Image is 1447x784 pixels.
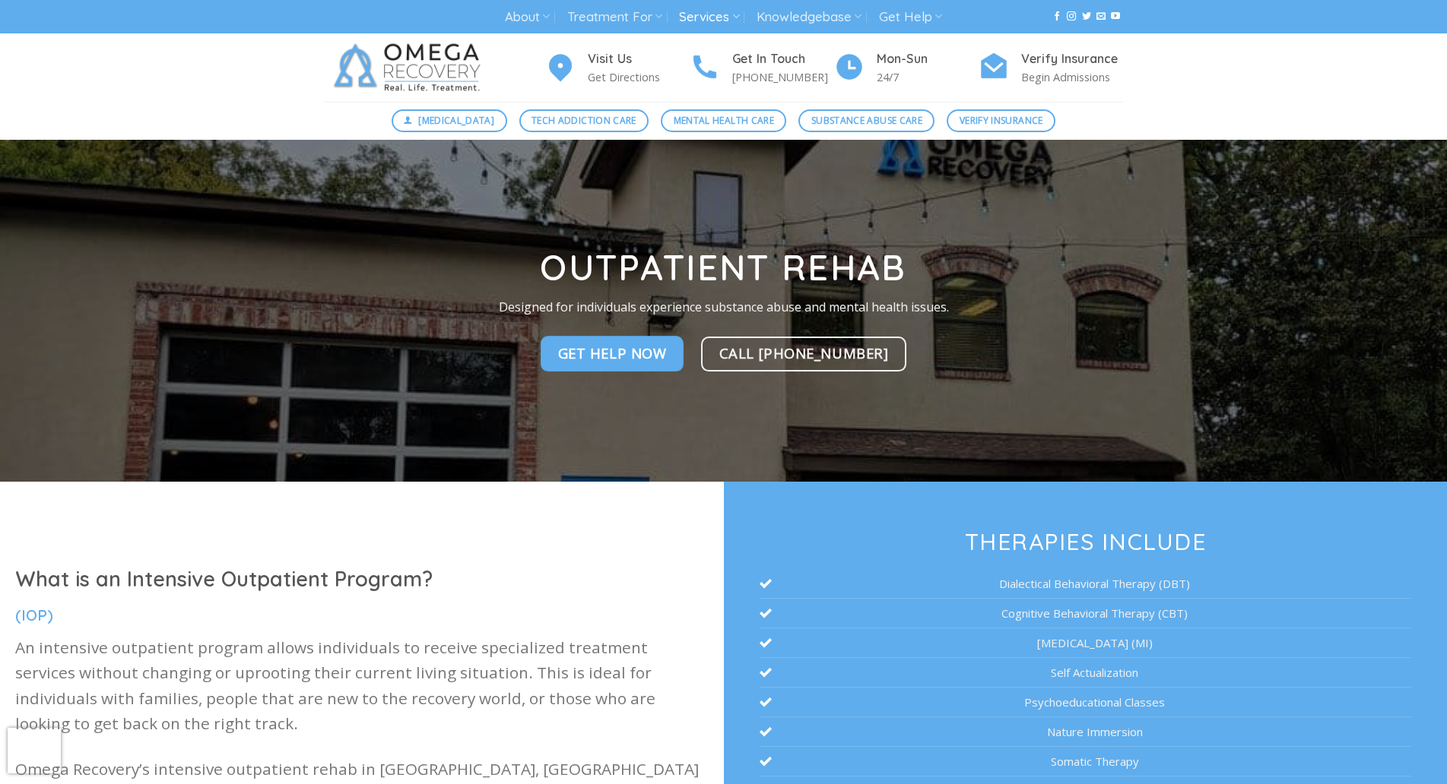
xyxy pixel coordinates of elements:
[760,658,1411,688] li: Self Actualization
[811,113,922,128] span: Substance Abuse Care
[478,298,970,318] p: Designed for individuals experience substance abuse and mental health issues.
[690,49,834,87] a: Get In Touch [PHONE_NUMBER]
[541,337,684,371] a: Get Help NOw
[760,628,1411,658] li: [MEDICAL_DATA] (MI)
[540,245,906,289] strong: Outpatient Rehab
[757,3,862,31] a: Knowledgebase
[798,109,935,132] a: Substance Abuse Care
[532,113,636,128] span: Tech Addiction Care
[567,3,662,31] a: Treatment For
[1111,11,1120,22] a: Follow on YouTube
[760,747,1411,776] li: Somatic Therapy
[1096,11,1106,22] a: Send us an email
[877,68,979,86] p: 24/7
[760,599,1411,628] li: Cognitive Behavioral Therapy (CBT)
[392,109,507,132] a: [MEDICAL_DATA]
[679,3,739,31] a: Services
[661,109,786,132] a: Mental Health Care
[760,688,1411,717] li: Psychoeducational Classes
[15,635,709,736] p: An intensive outpatient program allows individuals to receive specialized treatment services with...
[1021,49,1123,69] h4: Verify Insurance
[732,49,834,69] h4: Get In Touch
[674,113,774,128] span: Mental Health Care
[979,49,1123,87] a: Verify Insurance Begin Admissions
[1067,11,1076,22] a: Follow on Instagram
[519,109,649,132] a: Tech Addiction Care
[960,113,1043,128] span: Verify Insurance
[418,113,494,128] span: [MEDICAL_DATA]
[701,337,907,371] a: Call [PHONE_NUMBER]
[545,49,690,87] a: Visit Us Get Directions
[760,530,1411,553] h3: Therapies Include
[1021,68,1123,86] p: Begin Admissions
[15,566,709,593] h1: What is an Intensive Outpatient Program?
[1082,11,1091,22] a: Follow on Twitter
[1052,11,1061,22] a: Follow on Facebook
[588,68,690,86] p: Get Directions
[877,49,979,69] h4: Mon-Sun
[947,109,1055,132] a: Verify Insurance
[505,3,550,31] a: About
[760,717,1411,747] li: Nature Immersion
[558,343,667,365] span: Get Help NOw
[588,49,690,69] h4: Visit Us
[732,68,834,86] p: [PHONE_NUMBER]
[879,3,942,31] a: Get Help
[719,342,889,364] span: Call [PHONE_NUMBER]
[15,605,53,624] span: (IOP)
[760,569,1411,599] li: Dialectical Behavioral Therapy (DBT)
[325,33,496,102] img: Omega Recovery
